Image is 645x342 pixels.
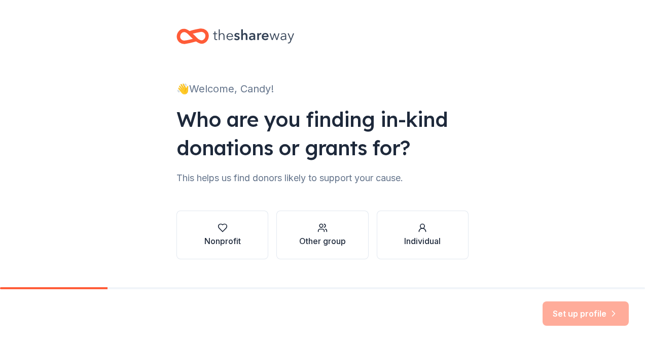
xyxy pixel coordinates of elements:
[176,81,469,97] div: 👋 Welcome, Candy!
[276,211,368,259] button: Other group
[377,211,469,259] button: Individual
[404,235,441,247] div: Individual
[176,105,469,162] div: Who are you finding in-kind donations or grants for?
[299,235,346,247] div: Other group
[176,211,268,259] button: Nonprofit
[176,170,469,186] div: This helps us find donors likely to support your cause.
[204,235,241,247] div: Nonprofit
